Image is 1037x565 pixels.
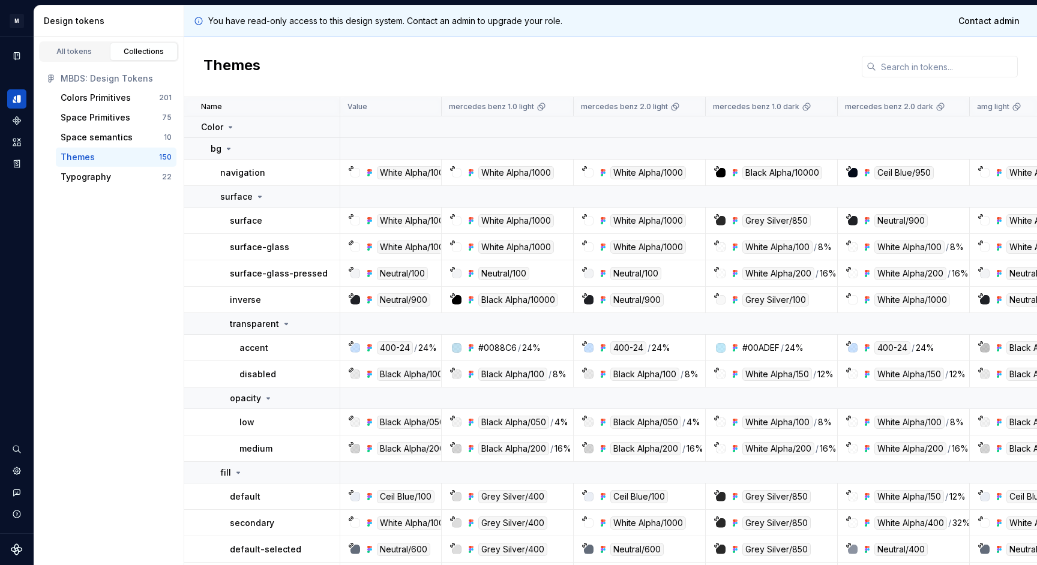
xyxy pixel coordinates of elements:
div: 12% [949,368,966,381]
div: Assets [7,133,26,152]
div: Neutral/100 [377,267,428,280]
div: / [814,416,817,429]
div: Black Alpha/050 [610,416,681,429]
a: Settings [7,461,26,480]
div: / [945,490,948,503]
p: low [239,416,254,428]
span: Contact admin [958,15,1020,27]
div: 16% [952,442,969,455]
div: 400-24 [874,341,910,354]
p: bg [211,143,221,155]
div: Grey Silver/850 [742,516,811,530]
div: White Alpha/150 [742,368,812,381]
h2: Themes [203,56,260,77]
div: 24% [916,341,934,354]
div: / [414,341,417,354]
div: 400-24 [610,341,646,354]
button: Contact support [7,483,26,502]
div: Grey Silver/850 [742,490,811,503]
p: surface [230,215,262,227]
div: Collections [114,47,174,56]
div: 16% [820,267,837,280]
div: / [550,442,553,455]
div: Ceil Blue/100 [377,490,434,503]
div: 201 [159,93,172,103]
div: Black Alpha/10000 [478,293,558,306]
div: White Alpha/1000 [610,166,686,179]
div: Black Alpha/100 [377,368,446,381]
p: surface-glass [230,241,289,253]
div: White Alpha/400 [874,516,947,530]
div: / [518,342,521,354]
div: Ceil Blue/950 [874,166,934,179]
p: inverse [230,294,261,306]
div: / [814,241,817,254]
div: / [648,341,651,354]
div: Grey Silver/850 [742,214,811,227]
div: Neutral/600 [610,543,664,556]
div: Design tokens [44,15,179,27]
div: Documentation [7,46,26,65]
button: Space semantics10 [56,128,176,147]
p: You have read-only access to this design system. Contact an admin to upgrade your role. [208,15,562,27]
div: 4% [555,416,568,429]
div: White Alpha/1000 [874,293,950,306]
div: / [816,442,819,455]
div: Black Alpha/10000 [742,166,822,179]
div: White Alpha/200 [874,267,946,280]
div: M [10,14,24,28]
div: Black Alpha/200 [478,442,549,455]
button: Typography22 [56,167,176,187]
div: White Alpha/100 [874,241,945,254]
div: 16% [952,267,969,280]
div: White Alpha/100 [742,241,813,254]
p: surface [220,191,253,203]
a: Supernova Logo [11,543,23,555]
div: Black Alpha/100 [478,368,547,381]
button: Space Primitives75 [56,108,176,127]
div: 8% [950,416,964,429]
div: Storybook stories [7,154,26,173]
div: All tokens [44,47,104,56]
p: medium [239,443,272,455]
p: opacity [230,392,261,404]
div: 16% [820,442,837,455]
div: / [682,416,685,429]
div: #00ADEF [742,342,780,354]
div: White Alpha/1000 [377,241,452,254]
div: Grey Silver/100 [742,293,809,306]
div: 24% [652,341,670,354]
div: Neutral/400 [874,543,928,556]
div: Neutral/900 [377,293,430,306]
div: / [781,342,784,354]
div: / [682,442,685,455]
p: surface-glass-pressed [230,268,328,280]
div: 4% [687,416,700,429]
div: White Alpha/1000 [610,214,686,227]
div: Neutral/900 [610,293,664,306]
div: 24% [522,342,541,354]
div: Black Alpha/200 [377,442,448,455]
div: / [945,368,948,381]
div: White Alpha/1000 [377,166,452,179]
p: mercedes benz 1.0 light [449,102,534,112]
div: White Alpha/1000 [478,166,554,179]
div: White Alpha/1000 [478,214,554,227]
div: White Alpha/1000 [478,241,554,254]
div: Components [7,111,26,130]
p: amg light [977,102,1009,112]
div: #0088C6 [478,342,517,354]
p: mercedes benz 1.0 dark [713,102,799,112]
div: Neutral/100 [478,267,529,280]
p: fill [220,467,231,479]
div: Typography [61,171,111,183]
p: Value [347,102,367,112]
div: Space Primitives [61,112,130,124]
a: Colors Primitives201 [56,88,176,107]
div: 10 [164,133,172,142]
p: mercedes benz 2.0 dark [845,102,933,112]
div: White Alpha/200 [742,442,814,455]
p: mercedes benz 2.0 light [581,102,668,112]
